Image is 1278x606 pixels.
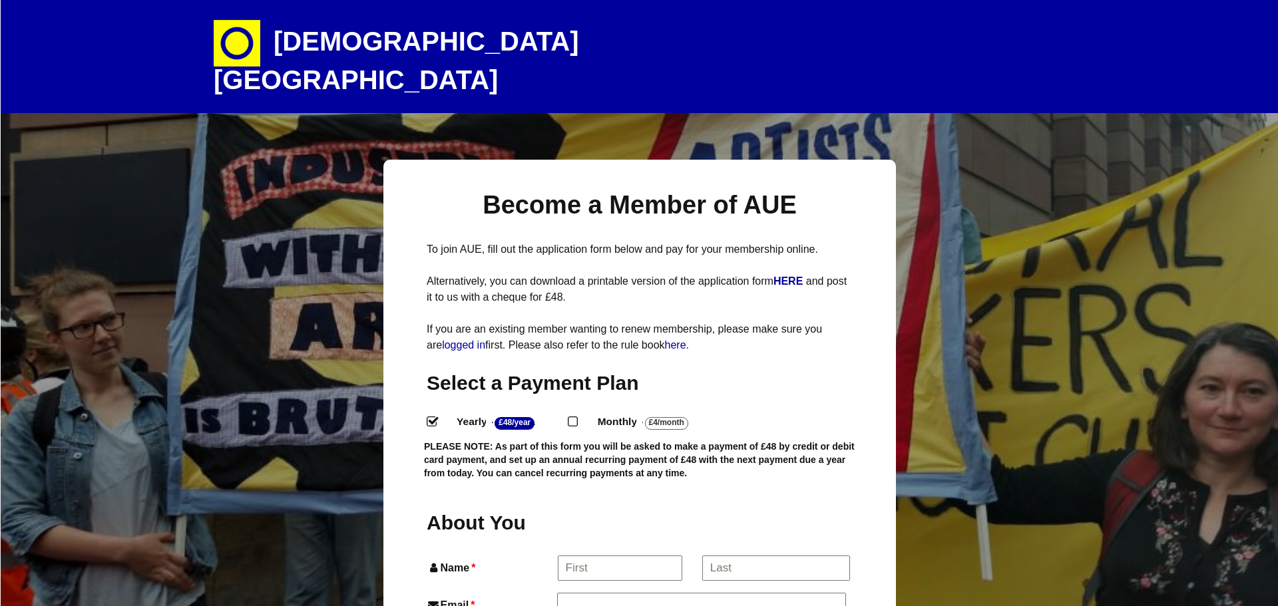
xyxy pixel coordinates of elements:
[558,555,683,581] input: First
[427,321,853,353] p: If you are an existing member wanting to renew membership, please make sure you are first. Please...
[427,273,853,305] p: Alternatively, you can download a printable version of the application form and post it to us wit...
[445,412,568,432] label: Yearly - .
[427,241,853,257] p: To join AUE, fill out the application form below and pay for your membership online.
[773,275,803,287] strong: HERE
[427,510,554,535] h2: About You
[427,189,853,222] h1: Become a Member of AUE
[427,372,639,394] span: Select a Payment Plan
[427,559,555,577] label: Name
[645,417,688,430] strong: £4/Month
[495,417,534,430] strong: £48/Year
[773,275,806,287] a: HERE
[702,555,851,581] input: Last
[665,339,686,351] a: here
[586,412,722,432] label: Monthly - .
[214,20,260,67] img: circle-e1448293145835.png
[442,339,485,351] a: logged in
